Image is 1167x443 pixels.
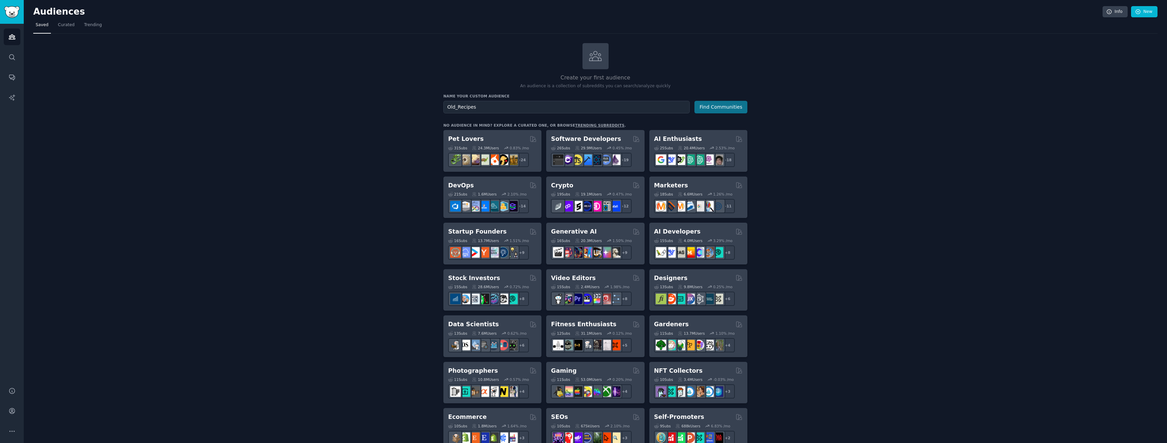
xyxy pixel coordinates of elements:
[600,340,611,350] img: physicaltherapy
[613,377,632,382] div: 0.20 % /mo
[448,135,484,143] h2: Pet Lovers
[562,294,573,304] img: editors
[448,367,498,375] h2: Photographers
[551,331,570,336] div: 12 Sub s
[678,331,705,336] div: 13.7M Users
[448,284,467,289] div: 15 Sub s
[675,294,685,304] img: UI_Design
[488,386,499,397] img: canon
[460,340,470,350] img: datascience
[460,247,470,258] img: SaaS
[591,340,601,350] img: fitness30plus
[448,146,467,150] div: 31 Sub s
[715,146,735,150] div: 2.53 % /mo
[703,340,714,350] img: UrbanGardening
[448,192,467,197] div: 21 Sub s
[508,192,527,197] div: 2.10 % /mo
[713,154,723,165] img: ArtificalIntelligence
[656,340,666,350] img: vegetablegardening
[507,294,518,304] img: technicalanalysis
[33,6,1103,17] h2: Audiences
[656,154,666,165] img: GoogleGeminiAI
[581,201,592,211] img: web3
[591,294,601,304] img: finalcutpro
[551,181,573,190] h2: Crypto
[572,201,582,211] img: ethstaker
[1103,6,1128,18] a: Info
[654,135,702,143] h2: AI Enthusiasts
[469,154,480,165] img: leopardgeckos
[1131,6,1158,18] a: New
[713,192,732,197] div: 1.26 % /mo
[498,247,508,258] img: Entrepreneurship
[469,247,480,258] img: startup
[654,424,671,428] div: 9 Sub s
[472,146,499,150] div: 24.3M Users
[572,247,582,258] img: deepdream
[469,432,480,443] img: Etsy
[507,247,518,258] img: growmybusiness
[713,294,723,304] img: UX_Design
[600,294,611,304] img: Youtubevideo
[507,340,518,350] img: data
[684,294,695,304] img: UXDesign
[575,238,602,243] div: 20.3M Users
[713,386,723,397] img: DigitalItems
[665,294,676,304] img: logodesign
[575,331,602,336] div: 31.1M Users
[448,377,467,382] div: 11 Sub s
[678,192,703,197] div: 6.6M Users
[82,20,104,34] a: Trending
[472,284,499,289] div: 28.6M Users
[450,247,461,258] img: EntrepreneurRideAlong
[469,294,480,304] img: Forex
[721,153,735,167] div: + 18
[703,386,714,397] img: OpenseaMarket
[581,247,592,258] img: sdforall
[610,284,630,289] div: 1.98 % /mo
[575,192,602,197] div: 19.1M Users
[656,386,666,397] img: NFTExchange
[551,424,570,428] div: 10 Sub s
[654,413,704,421] h2: Self-Promoters
[448,413,487,421] h2: Ecommerce
[472,238,499,243] div: 13.7M Users
[613,192,632,197] div: 0.47 % /mo
[472,192,497,197] div: 1.6M Users
[713,340,723,350] img: GardenersWorld
[488,247,499,258] img: indiehackers
[448,424,467,428] div: 10 Sub s
[703,432,714,443] img: betatests
[721,245,735,260] div: + 8
[721,199,735,213] div: + 11
[694,154,704,165] img: chatgpt_prompts_
[721,338,735,352] div: + 4
[33,20,51,34] a: Saved
[684,154,695,165] img: chatgpt_promptDesign
[450,154,461,165] img: herpetology
[675,386,685,397] img: NFTmarket
[665,432,676,443] img: youtubepromotion
[617,384,632,399] div: + 4
[572,432,582,443] img: seogrowth
[510,146,529,150] div: 0.83 % /mo
[448,238,467,243] div: 16 Sub s
[510,284,529,289] div: 0.72 % /mo
[591,432,601,443] img: Local_SEO
[678,146,705,150] div: 20.4M Users
[508,424,527,428] div: 1.64 % /mo
[443,101,690,113] input: Pick a short name, like "Digital Marketers" or "Movie-Goers"
[498,340,508,350] img: datasets
[515,338,529,352] div: + 6
[551,238,570,243] div: 16 Sub s
[654,284,673,289] div: 13 Sub s
[654,377,673,382] div: 10 Sub s
[575,424,600,428] div: 675k Users
[665,201,676,211] img: bigseo
[721,384,735,399] div: + 3
[448,227,506,236] h2: Startup Founders
[654,367,703,375] h2: NFT Collectors
[443,83,747,89] p: An audience is a collection of subreddits you can search/analyze quickly
[600,154,611,165] img: AskComputerScience
[713,238,732,243] div: 3.29 % /mo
